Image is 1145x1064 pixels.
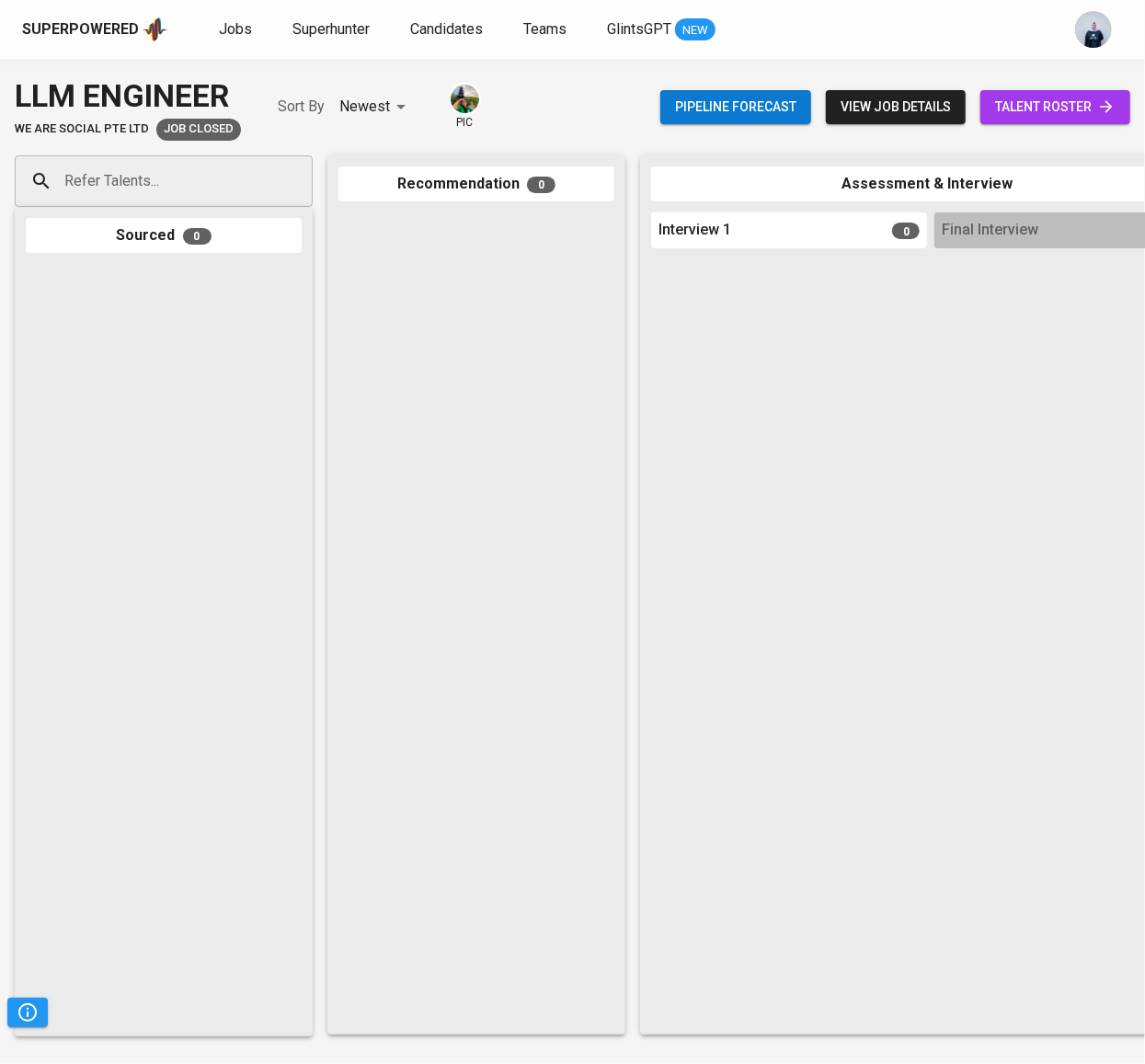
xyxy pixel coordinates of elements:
[7,998,48,1027] button: Pipeline Triggers
[942,220,1038,241] span: Final Interview
[523,18,570,41] a: Teams
[183,228,212,245] span: 0
[675,21,716,40] span: NEW
[675,96,796,119] span: Pipeline forecast
[292,20,370,38] span: Superhunter
[451,85,479,113] img: eva@glints.com
[339,90,412,124] div: Newest
[219,20,252,38] span: Jobs
[826,90,966,124] button: view job details
[658,220,731,241] span: Interview 1
[527,177,555,193] span: 0
[292,18,373,41] a: Superhunter
[303,179,306,183] button: Open
[15,120,149,138] span: We Are Social Pte Ltd
[980,90,1130,124] a: talent roster
[995,96,1116,119] span: talent roster
[22,19,139,40] div: Superpowered
[156,120,241,138] span: Job Closed
[143,16,167,43] img: app logo
[523,20,567,38] span: Teams
[892,223,920,239] span: 0
[278,96,325,118] p: Sort By
[26,218,302,254] div: Sourced
[22,16,167,43] a: Superpoweredapp logo
[841,96,951,119] span: view job details
[607,20,671,38] span: GlintsGPT
[410,18,487,41] a: Candidates
[156,119,241,141] div: Doubling, connection error
[660,90,811,124] button: Pipeline forecast
[338,166,614,202] div: Recommendation
[1075,11,1112,48] img: annisa@glints.com
[607,18,716,41] a: GlintsGPT NEW
[449,83,481,131] div: pic
[410,20,483,38] span: Candidates
[339,96,390,118] p: Newest
[219,18,256,41] a: Jobs
[15,74,241,119] div: LLM ENGINEER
